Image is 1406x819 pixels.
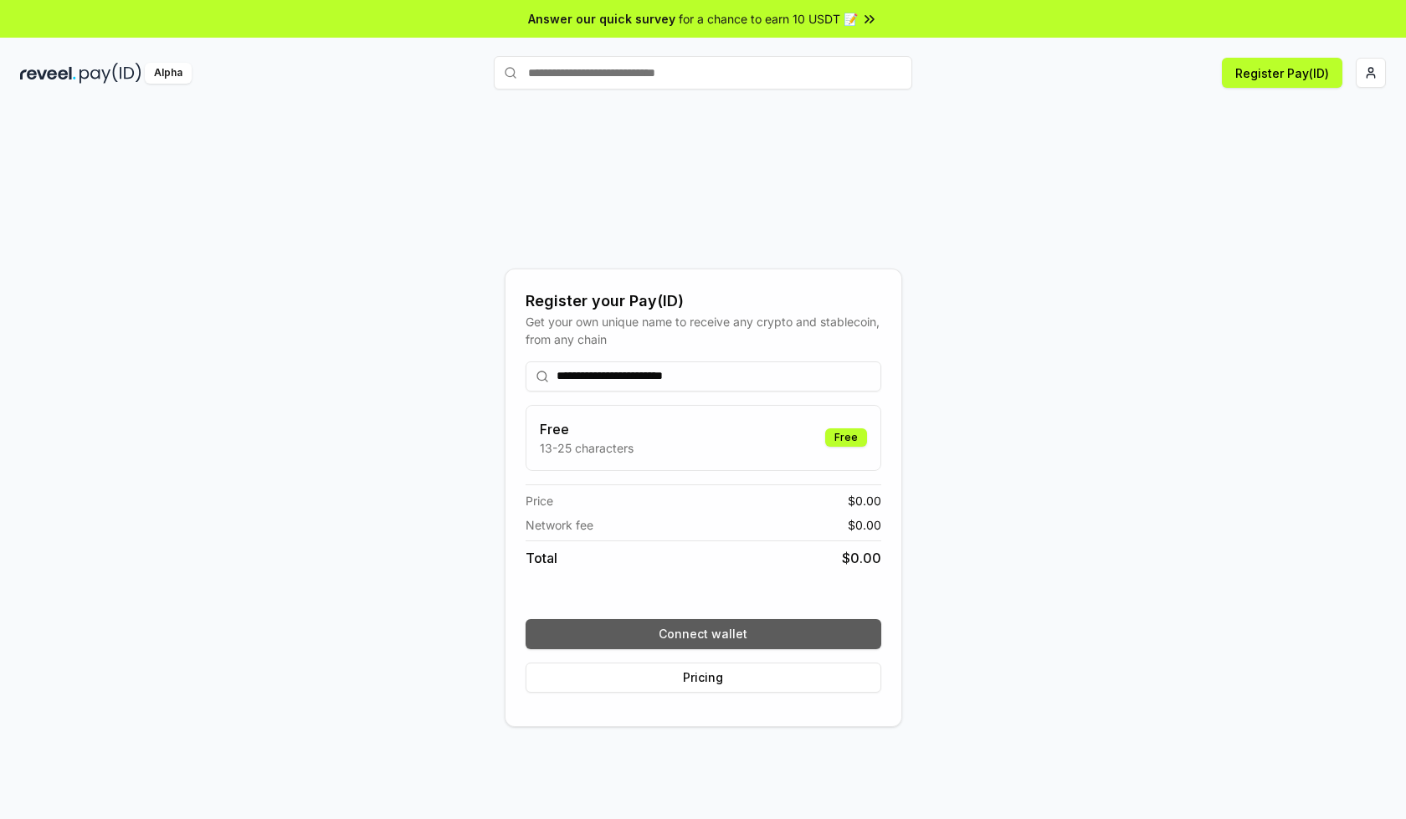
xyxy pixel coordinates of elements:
span: Answer our quick survey [528,10,675,28]
span: $ 0.00 [848,492,881,509]
img: reveel_dark [20,63,76,84]
div: Free [825,428,867,447]
h3: Free [540,419,634,439]
span: $ 0.00 [842,548,881,568]
div: Get your own unique name to receive any crypto and stablecoin, from any chain [526,313,881,348]
div: Alpha [145,63,192,84]
p: 13-25 characters [540,439,634,457]
img: pay_id [80,63,141,84]
button: Connect wallet [526,619,881,649]
span: $ 0.00 [848,516,881,534]
span: Network fee [526,516,593,534]
span: Total [526,548,557,568]
span: Price [526,492,553,509]
button: Pricing [526,663,881,693]
button: Register Pay(ID) [1222,58,1342,88]
div: Register your Pay(ID) [526,289,881,313]
span: for a chance to earn 10 USDT 📝 [679,10,858,28]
